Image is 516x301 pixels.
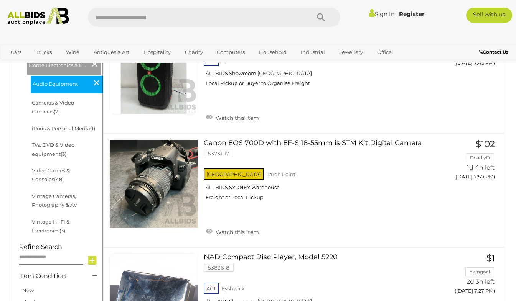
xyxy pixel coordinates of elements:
span: (1) [90,125,95,131]
span: Home Electronics & Entertainment [29,59,86,70]
a: Vintage Cameras, Photography & AV [32,193,77,208]
a: $1 owngoal 2d 3h left ([DATE] 7:27 PM) [443,254,497,298]
span: | [396,10,398,18]
a: Sports [6,59,31,71]
a: Charity [180,46,208,59]
a: Computers [212,46,250,59]
a: Cars [6,46,26,59]
span: (3) [61,151,66,157]
a: Watch this item [204,226,261,237]
a: Watch this item [204,111,261,123]
a: [GEOGRAPHIC_DATA] [36,59,100,71]
a: JBL Partybox 310 Portable Speaker 53555-28 ACT Fyshwick ALLBIDS Showroom [GEOGRAPHIC_DATA] Local ... [209,26,432,93]
span: $1 [486,253,495,263]
a: $205 bidshark 1d 4h left ([DATE] 7:45 PM) [443,26,497,70]
span: (48) [54,176,64,182]
span: (3) [59,227,65,234]
a: Video Games & Consoles(48) [32,167,70,182]
h4: Item Condition [19,273,81,280]
a: iPods & Personal Media(1) [32,125,95,131]
h4: Refine Search [19,244,101,250]
a: Wine [61,46,84,59]
span: Watch this item [214,115,259,121]
a: Household [254,46,292,59]
b: Contact Us [479,49,508,55]
img: Allbids.com.au [4,8,73,25]
span: (7) [54,108,60,115]
a: Trucks [31,46,57,59]
a: Vintage Hi-Fi & Electronics(3) [32,219,70,234]
a: Cameras & Video Cameras(7) [32,100,74,115]
a: Hospitality [138,46,176,59]
a: New [22,287,34,293]
a: Canon EOS 700D with EF-S 18-55mm is STM Kit Digital Camera 53731-17 [GEOGRAPHIC_DATA] Taren Point... [209,139,432,206]
a: Contact Us [479,48,510,56]
a: Sign In [369,10,395,18]
a: Sell with us [466,8,512,23]
a: Antiques & Art [89,46,134,59]
button: Search [302,8,340,27]
a: Office [372,46,397,59]
a: Jewellery [334,46,368,59]
a: Register [399,10,424,18]
a: TVs, DVD & Video equipment(3) [32,142,74,157]
span: Watch this item [214,229,259,236]
a: Industrial [296,46,330,59]
span: $102 [476,139,495,149]
a: $102 DeadlyD 1d 4h left ([DATE] 7:50 PM) [443,139,497,184]
span: Audio Equipment [33,78,90,88]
